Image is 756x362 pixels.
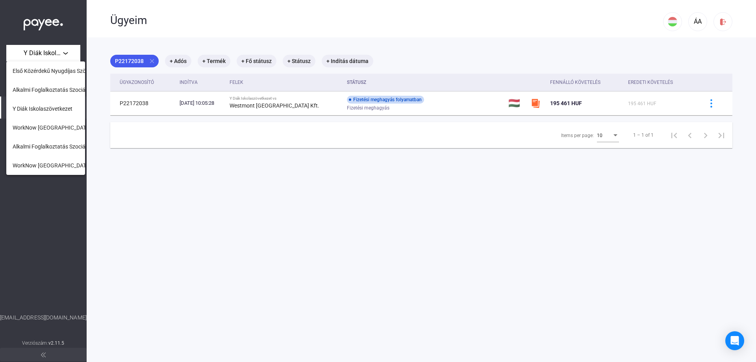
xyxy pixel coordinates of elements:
[13,123,101,132] span: WorkNow [GEOGRAPHIC_DATA] Kft.
[725,331,744,350] div: Open Intercom Messenger
[13,66,106,76] span: Első Közérdekű Nyugdíjas Szövetkezet
[13,104,72,113] span: Y Diák Iskolaszövetkezet
[13,161,101,170] span: WorkNow [GEOGRAPHIC_DATA] Kft.
[13,85,121,95] span: Alkalmi Foglalkoztatás Szociális Szövetkezet
[13,142,121,151] span: Alkalmi Foglalkoztatás Szociális Szövetkezet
